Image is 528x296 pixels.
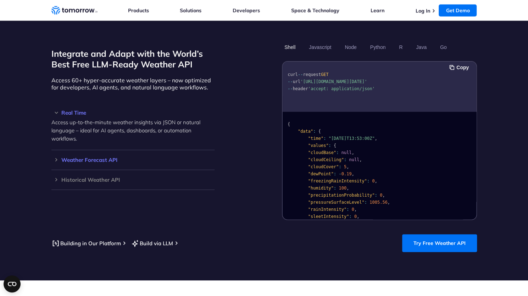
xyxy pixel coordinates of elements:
span: "values" [308,143,328,148]
span: "time" [308,136,323,141]
span: : [334,171,336,176]
a: Products [128,7,149,13]
span: , [357,214,359,219]
span: "[DATE]T13:53:00Z" [328,136,374,141]
span: "dewPoint" [308,171,333,176]
a: Home link [51,5,98,16]
span: : [339,164,341,169]
a: Space & Technology [291,7,339,13]
span: "humidity" [308,186,333,191]
a: Try Free Weather API [402,234,477,252]
span: 0.19 [341,171,351,176]
span: "data" [298,129,313,134]
button: Python [367,41,388,53]
button: Go [437,41,449,53]
span: , [351,150,354,155]
span: , [354,207,356,212]
a: Log In [415,7,430,14]
span: -- [288,86,293,91]
span: -- [298,72,302,77]
span: , [382,193,385,198]
h3: Weather Forecast API [51,157,215,163]
a: Building in Our Platform [51,239,121,248]
span: 5 [344,164,346,169]
span: "sleetIntensity" [308,214,349,219]
span: : [367,179,369,183]
a: Learn [371,7,384,13]
span: header [293,86,308,91]
a: Solutions [180,7,201,13]
span: null [341,150,351,155]
span: : [364,200,367,205]
h3: Real Time [51,110,215,115]
p: Access up-to-the-minute weather insights via JSON or natural language – ideal for AI agents, dash... [51,118,215,143]
span: "rainIntensity" [308,207,346,212]
span: 0 [372,179,374,183]
span: "cloudCeiling" [308,157,344,162]
span: '[URL][DOMAIN_NAME][DATE]' [300,79,367,84]
p: Access 60+ hyper-accurate weather layers – now optimized for developers, AI agents, and natural l... [51,77,215,91]
span: : [313,129,316,134]
span: null [349,157,359,162]
span: { [334,143,336,148]
span: "cloudBase" [308,150,336,155]
button: Javascript [306,41,334,53]
button: Copy [449,64,471,71]
span: : [346,207,349,212]
span: GET [321,72,328,77]
button: Node [342,41,359,53]
span: curl [288,72,298,77]
span: 1005.56 [369,200,388,205]
span: : [344,157,346,162]
span: , [374,179,377,183]
span: : [336,150,339,155]
span: 0 [351,207,354,212]
span: 0 [380,193,382,198]
span: 0 [354,214,356,219]
span: - [339,171,341,176]
span: "pressureSurfaceLevel" [308,200,364,205]
span: , [346,186,349,191]
button: R [396,41,405,53]
span: -- [288,79,293,84]
span: url [293,79,300,84]
span: , [374,136,377,141]
a: Get Demo [439,4,477,16]
span: : [334,186,336,191]
span: request [303,72,321,77]
span: : [349,214,351,219]
span: { [318,129,321,134]
span: 'accept: application/json' [308,86,374,91]
span: : [323,136,326,141]
span: : [374,193,377,198]
a: Build via LLM [131,239,173,248]
span: , [359,157,362,162]
a: Developers [233,7,260,13]
button: Java [413,41,429,53]
span: : [328,143,331,148]
span: , [351,171,354,176]
span: 100 [339,186,346,191]
span: "precipitationProbability" [308,193,374,198]
button: Open CMP widget [4,275,21,292]
h2: Integrate and Adapt with the World’s Best Free LLM-Ready Weather API [51,48,215,70]
h3: Historical Weather API [51,177,215,182]
span: { [288,122,290,127]
span: "freezingRainIntensity" [308,179,367,183]
button: Shell [282,41,298,53]
span: , [346,164,349,169]
span: , [387,200,390,205]
span: "cloudCover" [308,164,339,169]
